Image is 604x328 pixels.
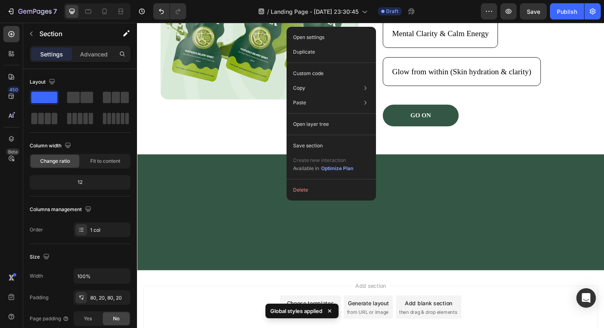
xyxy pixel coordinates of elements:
div: Add blank section [280,289,329,297]
div: 80, 20, 80, 20 [90,294,128,302]
div: Width [30,272,43,280]
p: Open layer tree [293,121,329,128]
div: 12 [31,177,129,188]
p: Advanced [80,50,108,58]
p: Paste [293,99,306,106]
span: No [113,315,119,322]
button: Optimize Plan [321,164,354,173]
iframe: Design area [137,23,604,328]
span: Add section [225,270,263,279]
div: Optimize Plan [321,165,353,172]
p: Settings [40,50,63,58]
p: Open settings [293,34,324,41]
div: Open Intercom Messenger [576,288,596,308]
p: Glow from within (Skin hydration & clarity) [266,46,412,56]
div: Undo/Redo [153,3,186,19]
p: Duplicate [293,48,315,56]
div: Columns management [30,204,93,215]
p: Mental Clarity & Calm Energy [266,6,367,17]
span: from URL or image [219,299,263,306]
span: Draft [386,8,398,15]
div: 450 [8,86,20,93]
button: Publish [550,3,584,19]
button: <p>GO ON</p> [256,86,336,108]
div: Generate layout [220,289,263,297]
button: <p>Glow from within (Skin hydration &amp; clarity)</p> [256,36,421,66]
div: Layout [30,77,57,88]
p: Custom code [293,70,324,77]
span: Available in [293,165,319,171]
span: / [267,7,269,16]
input: Auto [74,269,130,283]
div: Column width [30,140,73,151]
div: Beta [6,149,20,155]
div: Size [30,252,51,263]
button: 7 [3,3,61,19]
span: Save [527,8,540,15]
span: Change ratio [40,158,70,165]
div: Choose templates [156,289,206,297]
p: Global styles applied [270,307,322,315]
span: inspired by CRO experts [152,299,208,306]
p: GO ON [285,93,307,101]
p: 7 [53,6,57,16]
div: 1 col [90,227,128,234]
span: then drag & drop elements [274,299,334,306]
p: Copy [293,84,305,92]
p: Save section [293,142,323,149]
div: Padding [30,294,48,301]
div: Order [30,226,43,233]
div: Publish [557,7,577,16]
p: Section [39,29,106,39]
div: Page padding [30,315,69,322]
span: Landing Page - [DATE] 23:30:45 [271,7,358,16]
span: Fit to content [90,158,120,165]
span: Yes [84,315,92,322]
button: Delete [290,183,373,197]
p: Create new interaction [293,156,354,164]
button: Save [520,3,547,19]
